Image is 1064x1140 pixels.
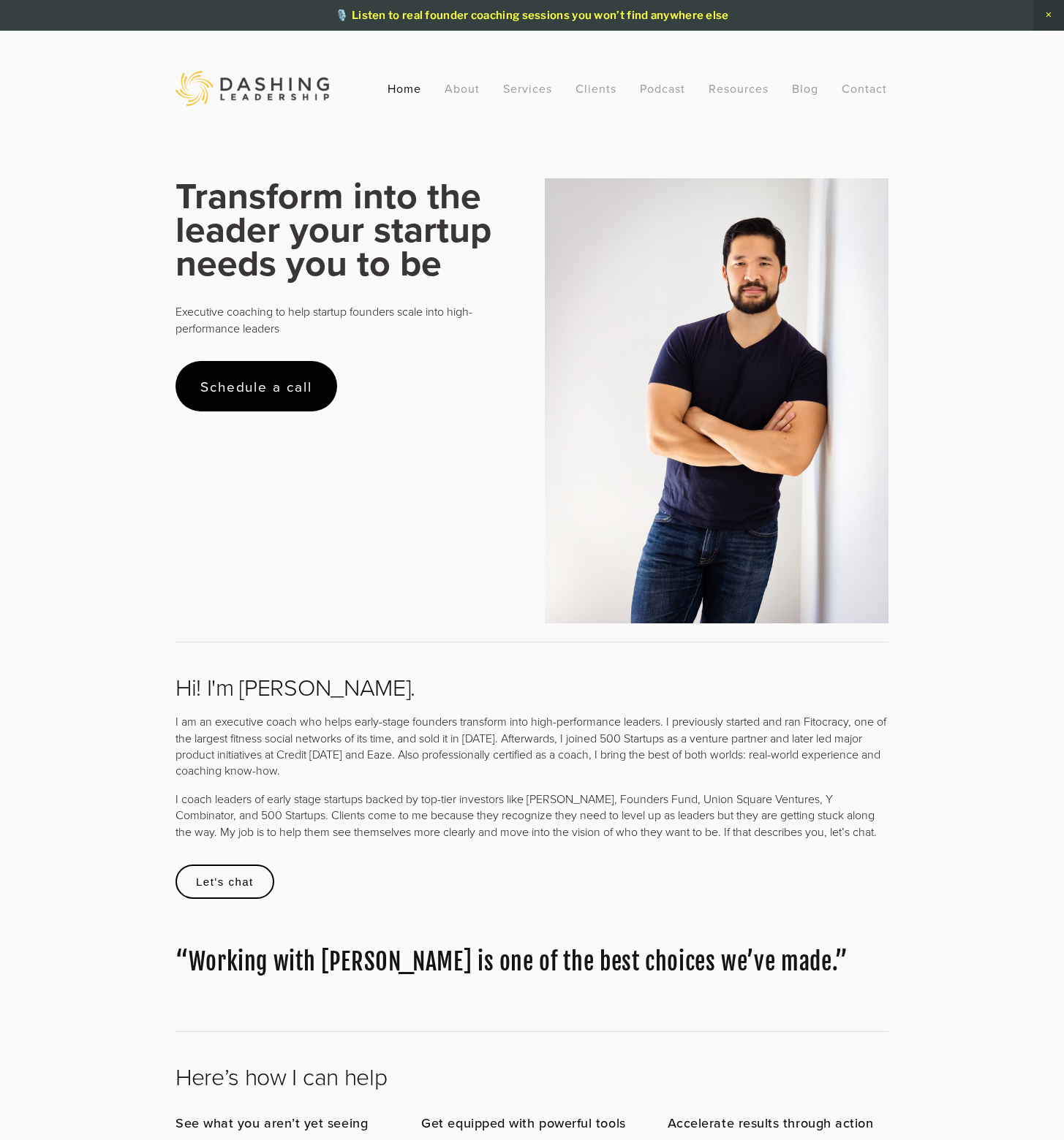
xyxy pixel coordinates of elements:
[421,1115,642,1131] h3: Get equipped with powerful tools
[176,303,520,336] p: Executive coaching to help startup founders scale into high-performance leaders
[176,1063,888,1090] h2: Here’s how I can help
[445,75,480,102] a: About
[503,75,552,102] a: Services
[176,947,189,976] span: “
[640,75,685,102] a: Podcast
[709,80,769,96] a: Resources
[576,75,616,102] a: Clients
[176,71,329,106] img: Dashing Leadership
[792,75,818,102] a: Blog
[176,713,888,779] p: I am an executive coach who helps early-stage founders transform into high-performance leaders. I...
[176,1115,396,1131] h3: See what you aren’t yet seeing
[176,791,888,840] p: I coach leaders of early stage startups backed by top-tier investors like [PERSON_NAME], Founders...
[668,1115,888,1131] h3: Accelerate results through action
[176,864,274,899] a: Let's chat
[842,75,887,102] a: Contact
[835,947,848,976] span: ”
[176,169,501,289] strong: Transform into the leader your startup needs you to be
[388,75,421,102] a: Home
[176,361,337,411] a: Schedule a call
[176,673,888,701] h2: Hi! I'm [PERSON_NAME].
[176,947,888,978] blockquote: Working with [PERSON_NAME] is one of the best choices we’ve made.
